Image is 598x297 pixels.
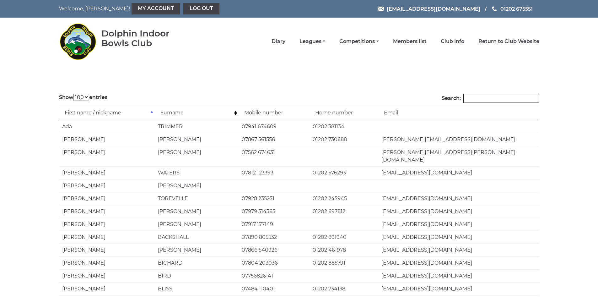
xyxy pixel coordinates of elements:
[239,205,310,218] td: 07979 314365
[378,269,539,282] td: [EMAIL_ADDRESS][DOMAIN_NAME]
[310,106,378,120] td: Home number
[155,256,239,269] td: BICHARD
[339,38,379,45] a: Competitions
[132,3,180,14] a: My Account
[239,120,310,133] td: 07941 674609
[378,231,539,244] td: [EMAIL_ADDRESS][DOMAIN_NAME]
[59,19,97,63] img: Dolphin Indoor Bowls Club
[155,205,239,218] td: [PERSON_NAME]
[478,38,539,45] a: Return to Club Website
[239,218,310,231] td: 07917 177149
[183,3,219,14] a: Log out
[378,256,539,269] td: [EMAIL_ADDRESS][DOMAIN_NAME]
[378,133,539,146] td: [PERSON_NAME][EMAIL_ADDRESS][DOMAIN_NAME]
[239,106,310,120] td: Mobile number
[73,94,89,101] select: Showentries
[59,205,155,218] td: [PERSON_NAME]
[59,94,107,101] label: Show entries
[239,244,310,256] td: 07866 540926
[101,29,190,48] div: Dolphin Indoor Bowls Club
[387,6,480,12] span: [EMAIL_ADDRESS][DOMAIN_NAME]
[239,146,310,166] td: 07562 674631
[59,256,155,269] td: [PERSON_NAME]
[378,192,539,205] td: [EMAIL_ADDRESS][DOMAIN_NAME]
[378,282,539,295] td: [EMAIL_ADDRESS][DOMAIN_NAME]
[310,120,378,133] td: 01202 381134
[59,244,155,256] td: [PERSON_NAME]
[310,133,378,146] td: 01202 730688
[442,94,539,103] label: Search:
[310,192,378,205] td: 01202 245945
[239,166,310,179] td: 07812 123393
[378,7,384,11] img: Email
[239,231,310,244] td: 07890 805532
[59,133,155,146] td: [PERSON_NAME]
[310,166,378,179] td: 01202 576293
[393,38,427,45] a: Members list
[378,205,539,218] td: [EMAIL_ADDRESS][DOMAIN_NAME]
[59,166,155,179] td: [PERSON_NAME]
[59,269,155,282] td: [PERSON_NAME]
[239,192,310,205] td: 07928 235251
[378,106,539,120] td: Email
[310,282,378,295] td: 01202 734138
[492,6,497,11] img: Phone us
[155,106,239,120] td: Surname: activate to sort column ascending
[59,192,155,205] td: [PERSON_NAME]
[59,120,155,133] td: Ada
[155,146,239,166] td: [PERSON_NAME]
[59,218,155,231] td: [PERSON_NAME]
[310,244,378,256] td: 01202 461978
[239,282,310,295] td: 07484 110401
[378,218,539,231] td: [EMAIL_ADDRESS][DOMAIN_NAME]
[500,6,533,12] span: 01202 675551
[378,146,539,166] td: [PERSON_NAME][EMAIL_ADDRESS][PERSON_NAME][DOMAIN_NAME]
[155,179,239,192] td: [PERSON_NAME]
[59,106,155,120] td: First name / nickname: activate to sort column descending
[239,256,310,269] td: 07804 203036
[463,94,539,103] input: Search:
[155,231,239,244] td: BACKSHALL
[491,5,533,13] a: Phone us 01202 675551
[155,192,239,205] td: TOREVELLE
[272,38,285,45] a: Diary
[155,269,239,282] td: BIRD
[378,244,539,256] td: [EMAIL_ADDRESS][DOMAIN_NAME]
[155,244,239,256] td: [PERSON_NAME]
[59,146,155,166] td: [PERSON_NAME]
[310,256,378,269] td: 01202 885791
[59,231,155,244] td: [PERSON_NAME]
[239,269,310,282] td: 07756826141
[155,282,239,295] td: BLISS
[378,166,539,179] td: [EMAIL_ADDRESS][DOMAIN_NAME]
[59,282,155,295] td: [PERSON_NAME]
[239,133,310,146] td: 07867 561556
[155,133,239,146] td: [PERSON_NAME]
[155,166,239,179] td: WATERS
[299,38,325,45] a: Leagues
[441,38,464,45] a: Club Info
[310,231,378,244] td: 01202 891940
[59,3,254,14] nav: Welcome, [PERSON_NAME]!
[59,179,155,192] td: [PERSON_NAME]
[155,218,239,231] td: [PERSON_NAME]
[378,5,480,13] a: Email [EMAIL_ADDRESS][DOMAIN_NAME]
[155,120,239,133] td: TRIMMER
[310,205,378,218] td: 01202 697812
